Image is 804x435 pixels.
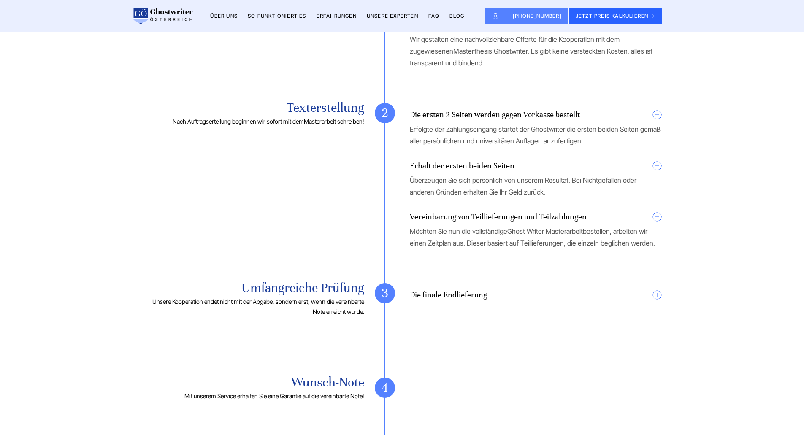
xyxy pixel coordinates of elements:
[142,378,364,388] h3: Wunsch-Note
[210,13,238,19] a: Über uns
[410,35,620,55] span: Wir gestalten eine nachvollziehbare Offerte für die Kooperation mit dem zugewiesenen
[410,212,662,222] summary: Vereinbarung von Teillieferungen und Teilzahlungen
[410,110,580,120] h4: Die ersten 2 Seiten werden gegen Vorkasse bestellt
[513,13,562,19] span: [PHONE_NUMBER]
[367,13,418,19] a: Unsere Experten
[492,13,499,19] img: Email
[410,227,507,235] span: Möchten Sie nun die vollständige
[410,47,652,67] span: . Es gibt keine versteckten Kosten, alles ist transparent und bindend.
[449,13,464,19] a: BLOG
[142,283,364,293] h3: Umfangreiche Prüfung
[184,392,364,400] span: Mit unserem Service erhalten Sie eine Garantie auf die vereinbarte Note!
[410,290,487,300] h4: Die finale Endlieferung
[173,118,304,125] span: Nach Auftragserteilung beginnen wir sofort mit dem
[410,110,662,120] summary: Die ersten 2 Seiten werden gegen Vorkasse bestellt
[142,103,364,113] h3: Texterstellung
[317,13,357,19] a: Erfahrungen
[248,13,306,19] a: So funktioniert es
[506,8,569,24] a: [PHONE_NUMBER]
[132,8,193,24] img: logo wirschreiben
[363,118,364,125] span: !
[507,227,583,235] span: Ghost Writer Masterarbeit
[410,290,662,300] summary: Die finale Endlieferung
[304,118,363,125] span: Masterarbeit schreiben
[410,212,587,222] h4: Vereinbarung von Teillieferungen und Teilzahlungen
[410,176,636,196] span: Überzeugen Sie sich persönlich von unserem Resultat. Bei Nichtgefallen oder anderen Gründen erhal...
[410,161,662,171] summary: Erhalt der ersten beiden Seiten
[410,125,661,145] span: Erfolgte der Zahlungseingang startet der Ghostwriter die ersten beiden Seiten gemäß aller persönl...
[152,298,364,315] span: Unsere Kooperation endet nicht mit der Abgabe, sondern erst, wenn die vereinbarte Note erreicht w...
[410,161,514,171] h4: Erhalt der ersten beiden Seiten
[453,47,528,55] span: Masterthesis Ghostwriter
[569,8,662,24] button: JETZT PREIS KALKULIEREN
[428,13,440,19] a: FAQ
